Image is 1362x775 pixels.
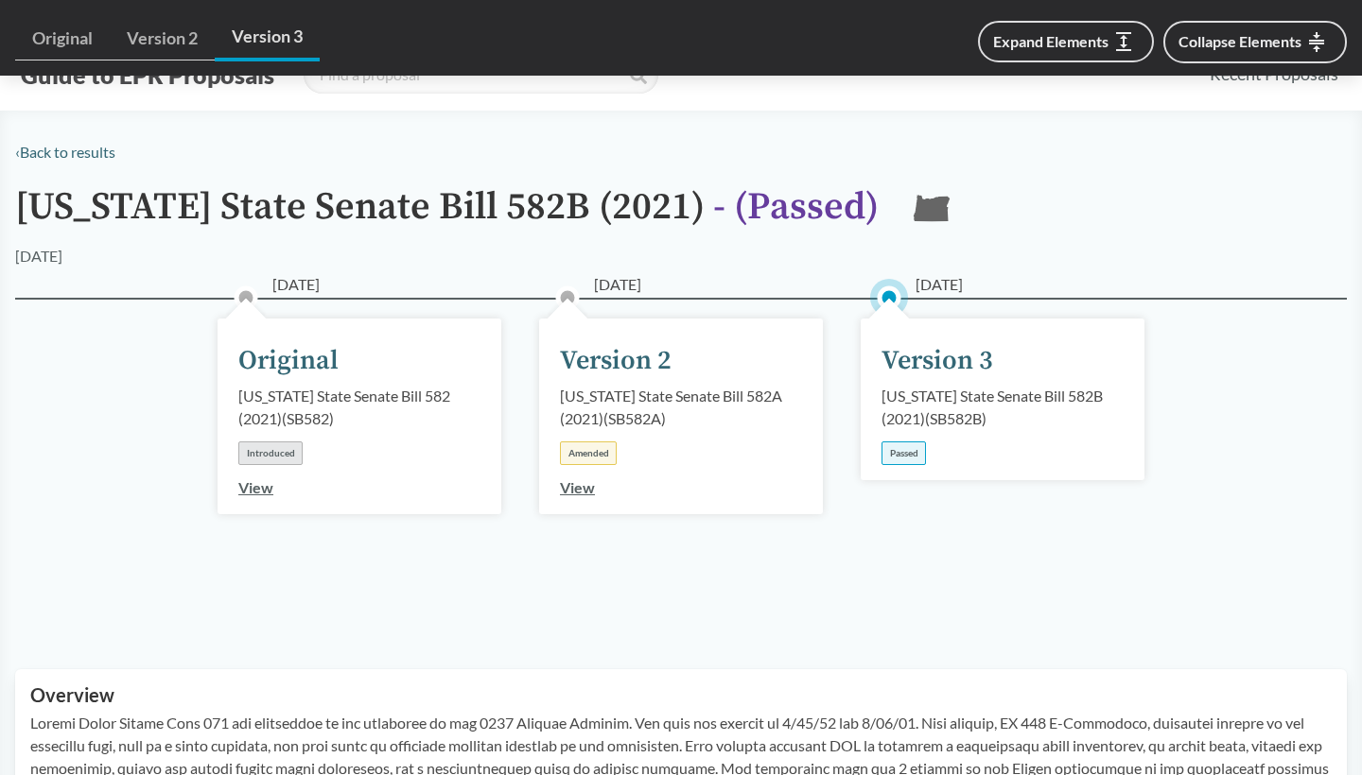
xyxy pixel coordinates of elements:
[15,186,879,245] h1: [US_STATE] State Senate Bill 582B (2021)
[560,385,802,430] div: [US_STATE] State Senate Bill 582A (2021) ( SB582A )
[238,478,273,496] a: View
[15,17,110,60] a: Original
[916,273,963,296] span: [DATE]
[238,441,303,465] div: Introduced
[882,441,926,465] div: Passed
[882,385,1124,430] div: [US_STATE] State Senate Bill 582B (2021) ( SB582B )
[882,341,993,381] div: Version 3
[560,341,672,381] div: Version 2
[1163,21,1347,63] button: Collapse Elements
[238,341,339,381] div: Original
[594,273,641,296] span: [DATE]
[30,684,1332,706] h2: Overview
[978,21,1154,62] button: Expand Elements
[238,385,480,430] div: [US_STATE] State Senate Bill 582 (2021) ( SB582 )
[15,245,62,267] div: [DATE]
[15,143,115,161] a: ‹Back to results
[713,183,879,231] span: - ( Passed )
[272,273,320,296] span: [DATE]
[110,17,215,60] a: Version 2
[560,478,595,496] a: View
[560,441,617,465] div: Amended
[215,15,320,61] a: Version 3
